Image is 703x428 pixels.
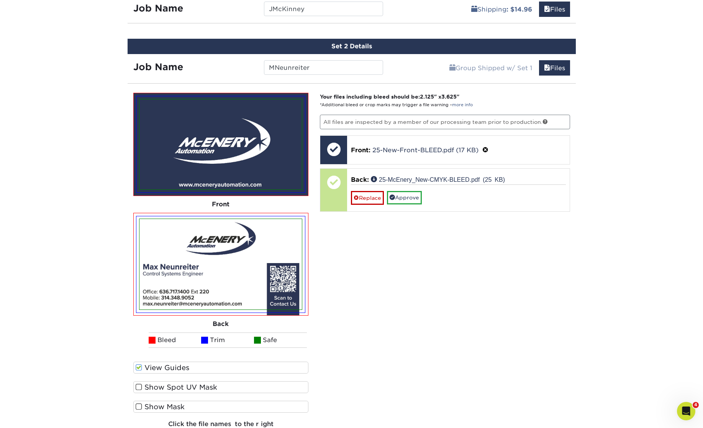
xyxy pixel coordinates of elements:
iframe: Intercom live chat [677,402,695,420]
input: Enter a job name [264,60,383,75]
a: Approve [387,191,422,204]
div: Front [133,196,309,213]
label: Show Spot UV Mask [133,381,309,393]
a: Shipping: $14.96 [466,2,537,17]
a: Replace [351,191,384,204]
a: Files [539,2,570,17]
a: Files [539,60,570,76]
div: Back [133,316,309,333]
b: : $14.96 [506,6,532,13]
strong: Your files including bleed should be: " x " [320,94,459,100]
span: files [544,6,550,13]
a: Group Shipped w/ Set 1 [444,60,537,76]
a: 25-New-Front-BLEED.pdf (17 KB) [372,147,478,154]
small: *Additional bleed or crop marks may trigger a file warning – [320,102,473,107]
span: 2.125 [420,94,434,100]
span: 3.625 [441,94,457,100]
a: 25-McEnery_New-CMYK-BLEED.pdf (25 KB) [371,176,505,182]
label: View Guides [133,362,309,374]
li: Bleed [149,333,202,348]
div: Set 2 Details [128,39,576,54]
span: Front: [351,147,370,154]
input: Enter a job name [264,2,383,16]
a: more info [452,102,473,107]
li: Trim [201,333,254,348]
span: shipping [449,64,456,72]
li: Safe [254,333,307,348]
span: 4 [693,402,699,408]
span: shipping [471,6,477,13]
span: Back: [351,176,369,183]
span: files [544,64,550,72]
label: Show Mask [133,401,309,413]
strong: Job Name [133,3,183,14]
strong: Job Name [133,61,183,72]
p: All files are inspected by a member of our processing team prior to production. [320,115,570,129]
